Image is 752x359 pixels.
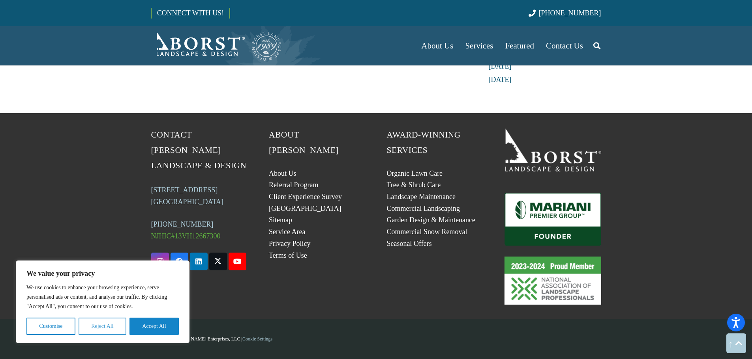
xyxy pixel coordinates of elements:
[16,260,189,343] div: We value your privacy
[151,130,247,170] span: Contact [PERSON_NAME] Landscape & Design
[151,186,224,206] a: [STREET_ADDRESS][GEOGRAPHIC_DATA]
[79,318,126,335] button: Reject All
[589,36,605,56] a: Search
[387,240,432,247] a: Seasonal Offers
[242,336,272,342] a: Cookie Settings
[209,253,227,270] a: X
[459,26,499,65] a: Services
[269,251,307,259] a: Terms of Use
[151,220,214,228] a: [PHONE_NUMBER]
[387,193,456,201] a: Landscape Maintenance
[489,76,512,84] a: [DATE]
[190,253,208,270] a: LinkedIn
[269,216,292,224] a: Sitemap
[726,333,746,353] a: Back to top
[171,253,188,270] a: Facebook
[465,41,493,50] span: Services
[269,193,342,201] a: Client Experience Survey
[504,127,601,171] a: 19BorstLandscape_Logo_W
[152,4,229,22] a: CONNECT WITH US!
[546,41,583,50] span: Contact Us
[504,193,601,246] a: Mariani_Badge_Full_Founder
[387,205,460,212] a: Commercial Landscaping
[387,130,461,155] span: Award-Winning Services
[387,169,443,177] a: Organic Lawn Care
[151,253,169,270] a: Instagram
[387,228,467,236] a: Commercial Snow Removal
[26,283,179,311] p: We use cookies to enhance your browsing experience, serve personalised ads or content, and analys...
[529,9,601,17] a: [PHONE_NUMBER]
[489,62,512,70] a: [DATE]
[129,318,179,335] button: Accept All
[269,240,311,247] a: Privacy Policy
[26,318,75,335] button: Customise
[387,181,441,189] a: Tree & Shrub Care
[229,253,246,270] a: YouTube
[269,205,341,212] a: [GEOGRAPHIC_DATA]
[269,181,318,189] a: Referral Program
[151,232,221,240] span: NJHIC#13VH12667300
[540,26,589,65] a: Contact Us
[505,41,534,50] span: Featured
[151,333,601,345] p: ©️️️ 2024 [PERSON_NAME] Enterprises, LLC |
[504,257,601,305] a: 23-24_Proud_Member_logo
[415,26,459,65] a: About Us
[539,9,601,17] span: [PHONE_NUMBER]
[269,228,305,236] a: Service Area
[421,41,453,50] span: About Us
[499,26,540,65] a: Featured
[387,216,475,224] a: Garden Design & Maintenance
[26,269,179,278] p: We value your privacy
[269,169,296,177] a: About Us
[151,30,282,61] a: Borst-Logo
[269,130,339,155] span: About [PERSON_NAME]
